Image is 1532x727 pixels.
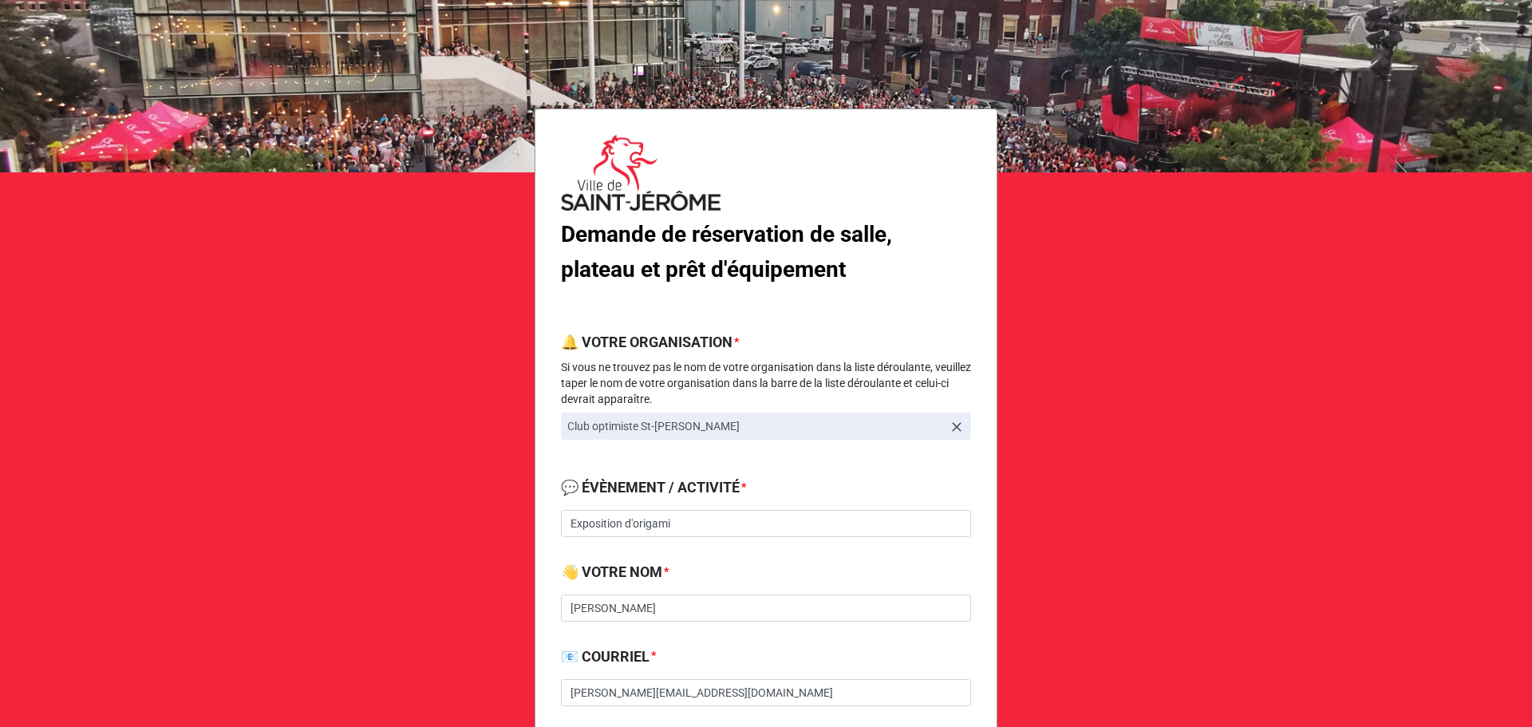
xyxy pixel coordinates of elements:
[561,646,650,668] label: 📧 COURRIEL
[561,135,721,211] img: FrTrNzWxQR%2FLogo%20Saint-Jerome.png
[561,331,732,354] label: 🔔 VOTRE ORGANISATION
[561,359,971,407] p: Si vous ne trouvez pas le nom de votre organisation dans la liste déroulante, veuillez taper le n...
[567,418,942,434] p: Club optimiste St-[PERSON_NAME]
[561,561,662,583] label: 👋 VOTRE NOM
[561,221,892,283] b: Demande de réservation de salle, plateau et prêt d'équipement
[561,476,740,499] label: 💬 ÉVÈNEMENT / ACTIVITÉ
